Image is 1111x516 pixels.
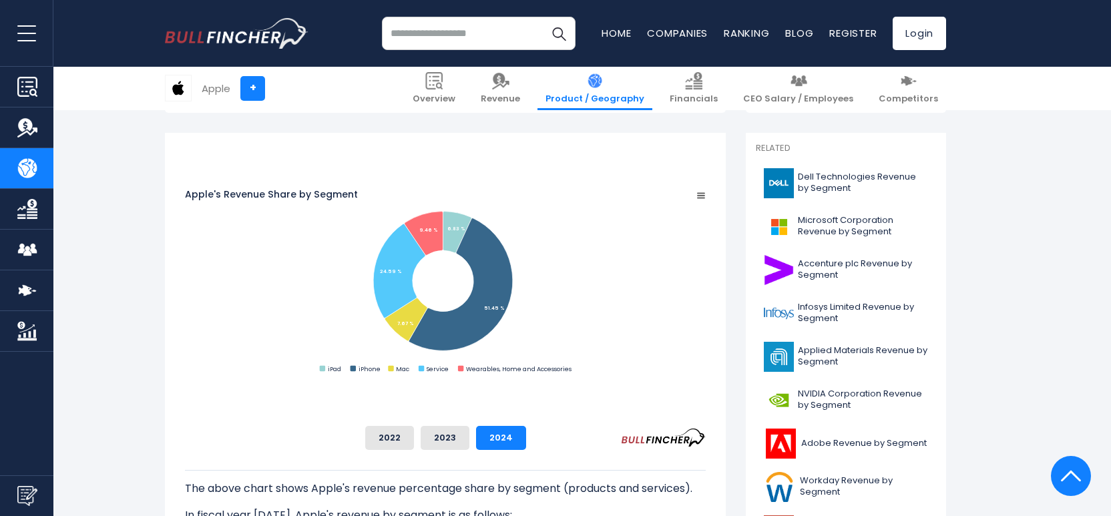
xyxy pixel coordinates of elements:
img: AAPL logo [166,75,191,101]
tspan: 7.67 % [397,320,414,326]
span: Applied Materials Revenue by Segment [798,345,928,368]
img: MSFT logo [764,212,794,242]
div: Apple [202,81,230,96]
button: 2024 [476,426,526,450]
a: Dell Technologies Revenue by Segment [756,165,936,202]
tspan: 6.83 % [447,226,465,232]
a: Infosys Limited Revenue by Segment [756,295,936,332]
a: Applied Materials Revenue by Segment [756,338,936,375]
p: The above chart shows Apple's revenue percentage share by segment (products and services). [185,481,706,497]
a: Financials [662,67,726,110]
span: Accenture plc Revenue by Segment [798,258,928,281]
span: CEO Salary / Employees [743,93,853,105]
a: Go to homepage [165,18,308,49]
tspan: 24.59 % [380,269,402,275]
text: Wearables, Home and Accessories [466,364,572,373]
span: Competitors [879,93,938,105]
a: Companies [647,26,708,40]
span: Workday Revenue by Segment [800,475,928,498]
a: Product / Geography [537,67,652,110]
img: ADBE logo [764,429,797,459]
img: WDAY logo [764,472,796,502]
a: Revenue [473,67,528,110]
span: Dell Technologies Revenue by Segment [798,172,928,194]
a: Microsoft Corporation Revenue by Segment [756,208,936,245]
button: Search [542,17,576,50]
p: Related [756,143,936,154]
svg: Apple's Revenue Share by Segment [185,148,706,415]
a: Overview [405,67,463,110]
a: Register [829,26,877,40]
a: Login [893,17,946,50]
tspan: Apple's Revenue Share by Segment [185,188,358,201]
img: AMAT logo [764,342,794,372]
text: iPad [328,364,341,373]
tspan: 9.46 % [419,227,438,233]
span: Infosys Limited Revenue by Segment [798,302,928,324]
a: CEO Salary / Employees [735,67,861,110]
a: NVIDIA Corporation Revenue by Segment [756,382,936,419]
img: DELL logo [764,168,794,198]
a: Home [602,26,631,40]
span: Revenue [481,93,520,105]
span: Adobe Revenue by Segment [801,438,927,449]
a: Accenture plc Revenue by Segment [756,252,936,288]
a: Blog [785,26,813,40]
a: Adobe Revenue by Segment [756,425,936,462]
img: NVDA logo [764,385,794,415]
img: ACN logo [764,255,794,285]
tspan: 51.45 % [484,305,505,311]
button: 2022 [365,426,414,450]
a: Workday Revenue by Segment [756,469,936,505]
img: INFY logo [764,298,794,328]
span: Overview [413,93,455,105]
a: + [240,76,265,101]
a: Competitors [871,67,946,110]
span: Microsoft Corporation Revenue by Segment [798,215,928,238]
span: Product / Geography [545,93,644,105]
text: Service [427,364,449,373]
span: NVIDIA Corporation Revenue by Segment [798,389,928,411]
span: Financials [670,93,718,105]
button: 2023 [421,426,469,450]
text: Mac [396,364,409,373]
img: bullfincher logo [165,18,308,49]
a: Ranking [724,26,769,40]
text: iPhone [359,364,381,373]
